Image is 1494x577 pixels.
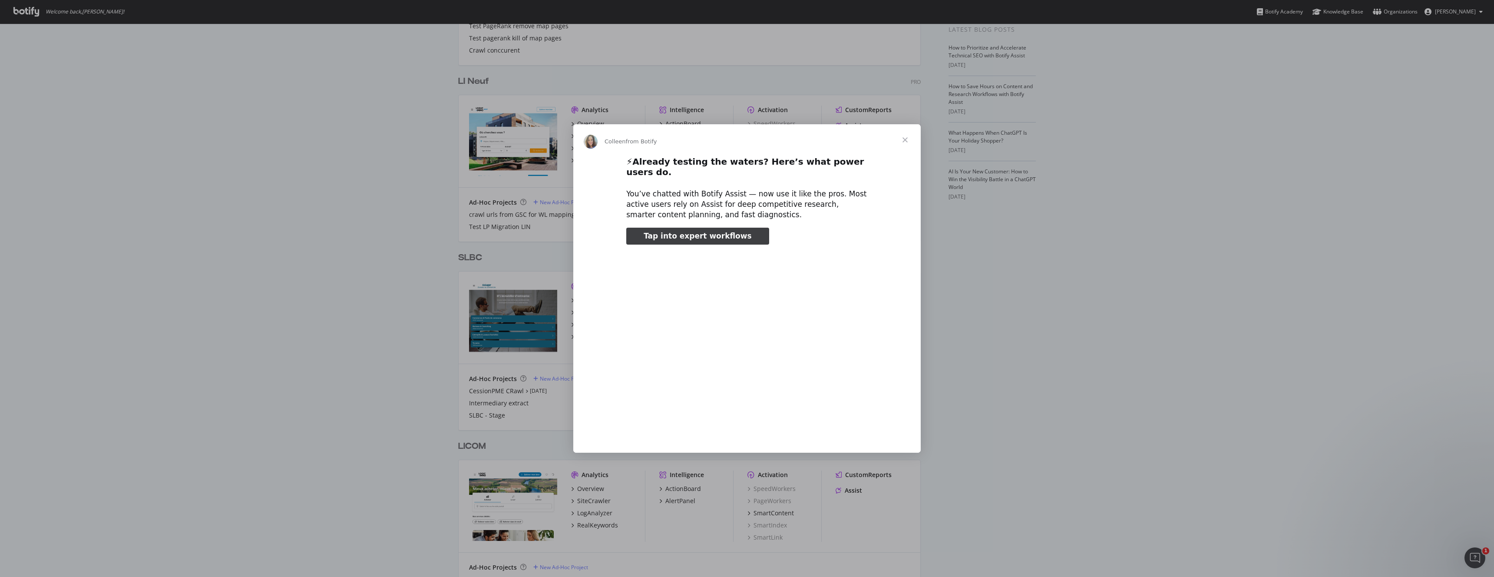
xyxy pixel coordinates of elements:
[584,135,598,149] img: Profile image for Colleen
[626,138,657,145] span: from Botify
[626,156,864,178] b: Already testing the waters? Here’s what power users do.
[626,156,868,183] h2: ⚡
[626,228,769,245] a: Tap into expert workflows
[626,189,868,220] div: You’ve chatted with Botify Assist — now use it like the pros. Most active users rely on Assist fo...
[889,124,921,156] span: Close
[644,232,751,240] span: Tap into expert workflows
[566,252,928,433] video: Play video
[605,138,626,145] span: Colleen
